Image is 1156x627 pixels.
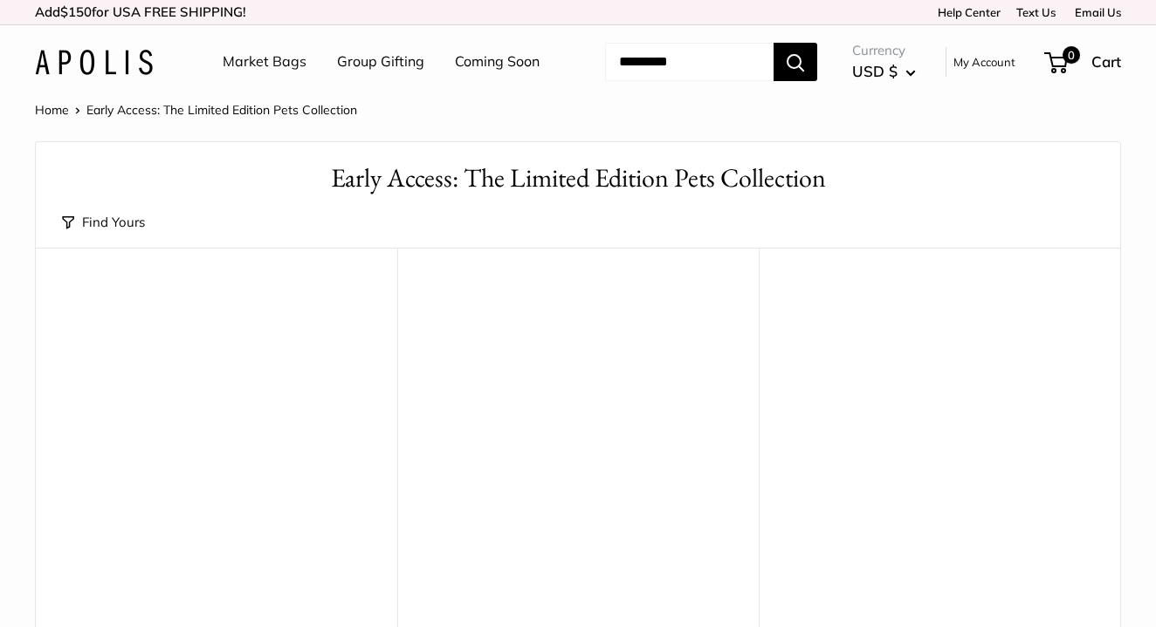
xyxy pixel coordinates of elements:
[35,102,69,118] a: Home
[1069,5,1121,19] a: Email Us
[852,38,916,63] span: Currency
[605,43,774,81] input: Search...
[60,3,92,20] span: $150
[455,49,540,75] a: Coming Soon
[223,49,306,75] a: Market Bags
[415,291,741,617] a: Petite Market Bag in Natural DachshundPetite Market Bag in Natural Dachshund
[932,5,1001,19] a: Help Center
[774,43,817,81] button: Search
[86,102,357,118] span: Early Access: The Limited Edition Pets Collection
[852,58,916,85] button: USD $
[1016,5,1056,19] a: Text Us
[62,160,1094,197] h1: Early Access: The Limited Edition Pets Collection
[1091,52,1121,71] span: Cart
[852,62,898,80] span: USD $
[35,99,357,121] nav: Breadcrumb
[1046,48,1121,76] a: 0 Cart
[35,50,153,75] img: Apolis
[953,51,1015,72] a: My Account
[776,291,1103,617] a: Petite Market Bag in Natural Golden PitbullPetite Market Bag in Natural Golden Pitbull
[337,49,424,75] a: Group Gifting
[1063,46,1080,64] span: 0
[62,210,145,235] button: Find Yours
